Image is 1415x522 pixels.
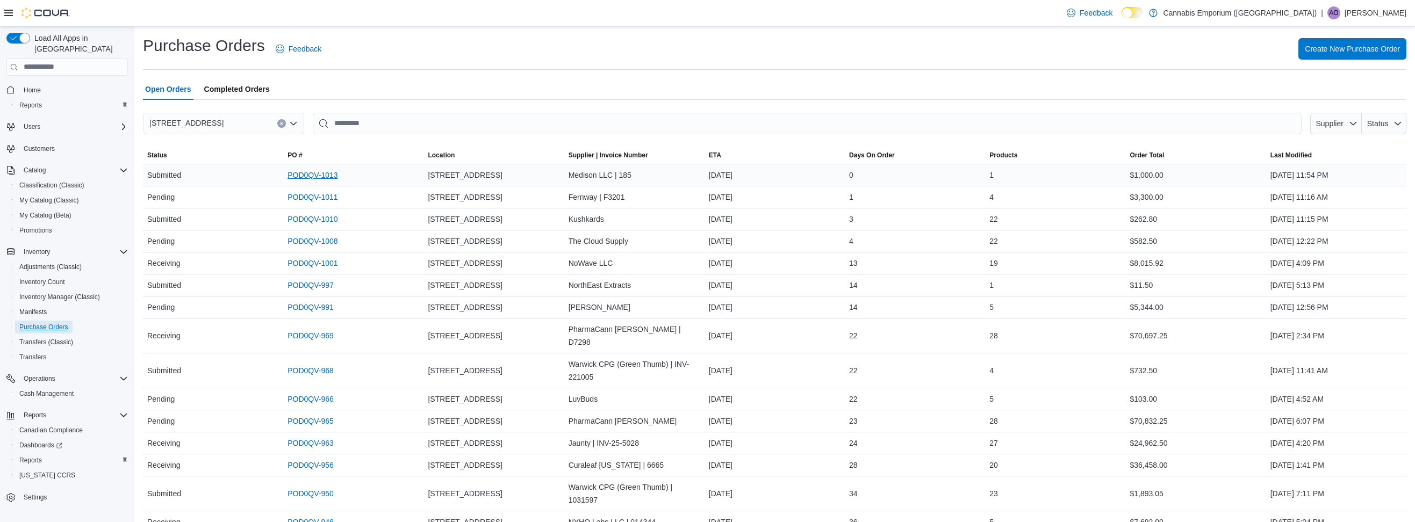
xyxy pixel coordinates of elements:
[1321,6,1323,19] p: |
[11,320,132,335] button: Purchase Orders
[849,459,858,472] span: 28
[147,279,181,292] span: Submitted
[564,274,705,296] div: NorthEast Extracts
[1163,6,1317,19] p: Cannabis Emporium ([GEOGRAPHIC_DATA])
[19,142,128,155] span: Customers
[428,487,502,500] span: [STREET_ADDRESS]
[989,415,998,427] span: 28
[147,301,175,314] span: Pending
[145,78,191,100] span: Open Orders
[19,426,83,434] span: Canadian Compliance
[15,454,128,467] span: Reports
[1266,296,1406,318] div: [DATE] 12:56 PM
[19,84,45,97] a: Home
[11,335,132,350] button: Transfers (Classic)
[1362,113,1406,134] button: Status
[428,301,502,314] span: [STREET_ADDRESS]
[989,213,998,226] span: 22
[19,83,128,97] span: Home
[1266,360,1406,381] div: [DATE] 11:41 AM
[19,353,46,361] span: Transfers
[11,274,132,289] button: Inventory Count
[147,329,180,342] span: Receiving
[15,387,128,400] span: Cash Management
[1345,6,1406,19] p: [PERSON_NAME]
[19,456,42,465] span: Reports
[288,364,334,377] a: POD0QV-968
[15,469,80,482] a: [US_STATE] CCRS
[15,275,128,288] span: Inventory Count
[11,468,132,483] button: [US_STATE] CCRS
[1126,164,1266,186] div: $1,000.00
[19,372,60,385] button: Operations
[428,257,502,270] span: [STREET_ADDRESS]
[19,164,50,177] button: Catalog
[288,191,337,204] a: POD0QV-1011
[19,211,71,220] span: My Catalog (Beta)
[147,459,180,472] span: Receiving
[564,252,705,274] div: NoWave LLC
[15,209,76,222] a: My Catalog (Beta)
[705,164,845,186] div: [DATE]
[849,213,853,226] span: 3
[15,179,89,192] a: Classification (Classic)
[24,374,55,383] span: Operations
[989,169,994,182] span: 1
[15,387,78,400] a: Cash Management
[19,278,65,286] span: Inventory Count
[147,487,181,500] span: Submitted
[15,351,51,364] a: Transfers
[1126,252,1266,274] div: $8,015.92
[989,364,994,377] span: 4
[15,321,128,334] span: Purchase Orders
[19,101,42,110] span: Reports
[15,194,83,207] a: My Catalog (Classic)
[1122,7,1144,18] input: Dark Mode
[1126,325,1266,346] div: $70,697.25
[1316,119,1344,128] span: Supplier
[147,169,181,182] span: Submitted
[1126,147,1266,164] button: Order Total
[149,117,224,129] span: [STREET_ADDRESS]
[15,439,128,452] span: Dashboards
[849,301,858,314] span: 14
[11,350,132,365] button: Transfers
[24,122,40,131] span: Users
[564,186,705,208] div: Fernway | F3201
[11,289,132,305] button: Inventory Manager (Classic)
[1266,388,1406,410] div: [DATE] 4:52 AM
[989,257,998,270] span: 19
[24,248,50,256] span: Inventory
[989,437,998,450] span: 27
[428,459,502,472] span: [STREET_ADDRESS]
[271,38,326,60] a: Feedback
[15,439,67,452] a: Dashboards
[428,364,502,377] span: [STREET_ADDRESS]
[1298,38,1406,60] button: Create New Purchase Order
[143,35,265,56] h1: Purchase Orders
[1270,151,1312,160] span: Last Modified
[15,99,46,112] a: Reports
[147,191,175,204] span: Pending
[15,275,69,288] a: Inventory Count
[989,279,994,292] span: 1
[1126,208,1266,230] div: $262.80
[15,454,46,467] a: Reports
[15,260,128,273] span: Adjustments (Classic)
[1126,454,1266,476] div: $36,458.00
[1126,360,1266,381] div: $732.50
[569,151,648,160] span: Supplier | Invoice Number
[15,209,128,222] span: My Catalog (Beta)
[849,487,858,500] span: 34
[1126,230,1266,252] div: $582.50
[705,325,845,346] div: [DATE]
[288,301,334,314] a: POD0QV-991
[705,252,845,274] div: [DATE]
[849,235,853,248] span: 4
[2,163,132,178] button: Catalog
[428,169,502,182] span: [STREET_ADDRESS]
[204,78,270,100] span: Completed Orders
[849,437,858,450] span: 24
[1367,119,1389,128] span: Status
[1126,410,1266,432] div: $70,832.25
